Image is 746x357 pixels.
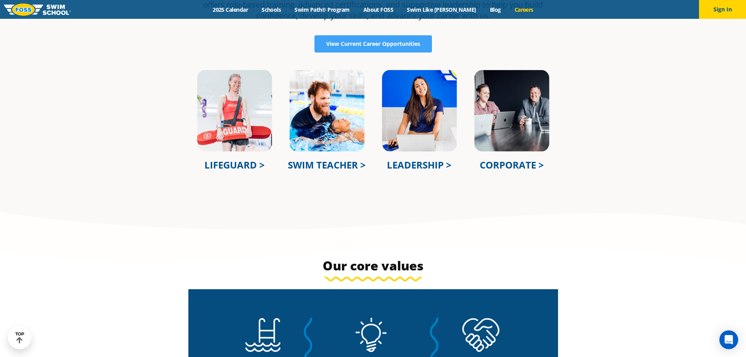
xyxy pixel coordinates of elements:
img: FOSS Swim School Logo [4,4,71,16]
a: View Current Career Opportunities [314,35,432,53]
a: Swim Like [PERSON_NAME] [400,6,483,13]
a: Blog [483,6,508,13]
div: TOP [15,332,24,344]
a: Careers [508,6,540,13]
a: LEADERSHIP > [387,158,452,171]
a: About FOSS [356,6,400,13]
a: Swim Path® Program [288,6,356,13]
span: View Current Career Opportunities [326,41,420,47]
a: 2025 Calendar [206,6,255,13]
a: LIFEGUARD > [204,158,265,171]
a: SWIM TEACHER > [288,158,366,171]
a: CORPORATE > [480,158,544,171]
a: Schools [255,6,288,13]
div: Open Intercom Messenger [719,330,738,349]
h3: Our core values [188,258,558,274]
